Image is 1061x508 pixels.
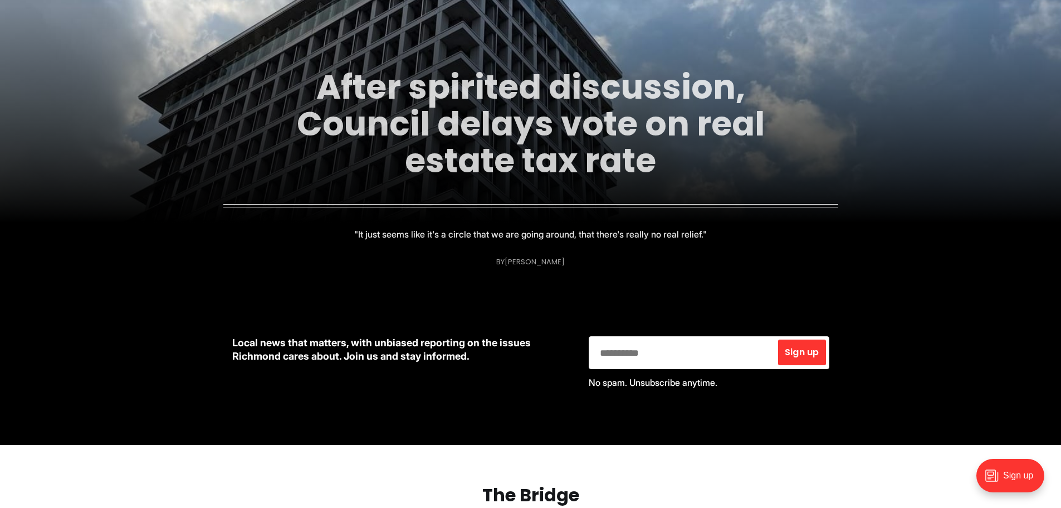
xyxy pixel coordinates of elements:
span: No spam. Unsubscribe anytime. [589,377,717,388]
div: By [496,258,565,266]
p: "It just seems like it's a circle that we are going around, that there's really no real relief." [354,226,707,242]
button: Sign up [778,340,825,365]
span: Sign up [785,348,819,357]
a: After spirited discussion, Council delays vote on real estate tax rate [297,64,765,184]
h2: The Bridge [18,485,1043,506]
iframe: portal-trigger [967,453,1061,508]
a: [PERSON_NAME] [505,257,565,267]
p: Local news that matters, with unbiased reporting on the issues Richmond cares about. Join us and ... [232,336,571,363]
